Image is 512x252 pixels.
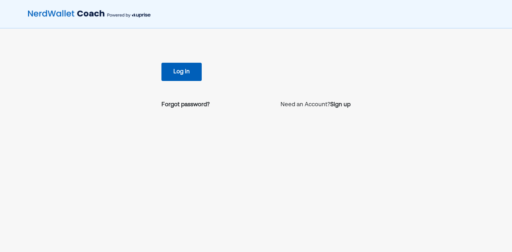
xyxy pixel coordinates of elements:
p: Need an Account? [281,101,351,109]
a: Forgot password? [161,101,210,109]
button: Log in [161,63,202,81]
a: Sign up [330,101,351,109]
